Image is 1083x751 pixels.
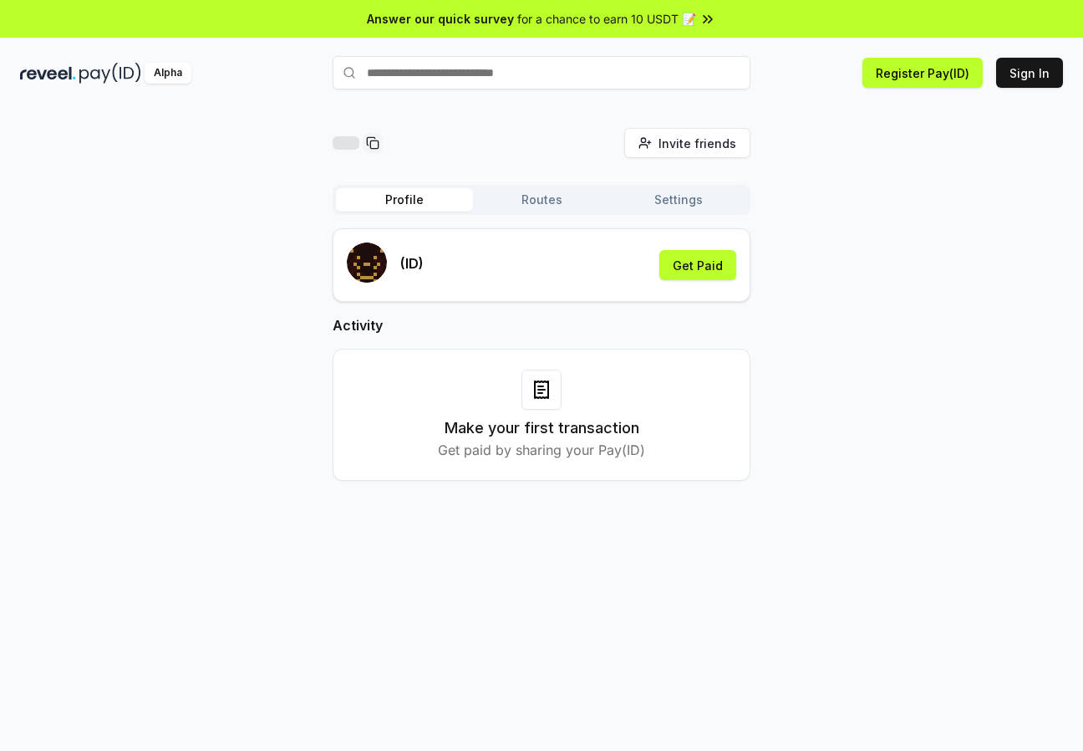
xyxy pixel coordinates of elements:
[658,135,736,152] span: Invite friends
[79,63,141,84] img: pay_id
[20,63,76,84] img: reveel_dark
[610,188,747,212] button: Settings
[145,63,191,84] div: Alpha
[517,10,696,28] span: for a chance to earn 10 USDT 📝
[862,58,983,88] button: Register Pay(ID)
[624,128,750,158] button: Invite friends
[659,250,736,280] button: Get Paid
[336,188,473,212] button: Profile
[996,58,1063,88] button: Sign In
[445,416,639,440] h3: Make your first transaction
[400,253,424,273] p: (ID)
[473,188,610,212] button: Routes
[438,440,645,460] p: Get paid by sharing your Pay(ID)
[367,10,514,28] span: Answer our quick survey
[333,315,750,335] h2: Activity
